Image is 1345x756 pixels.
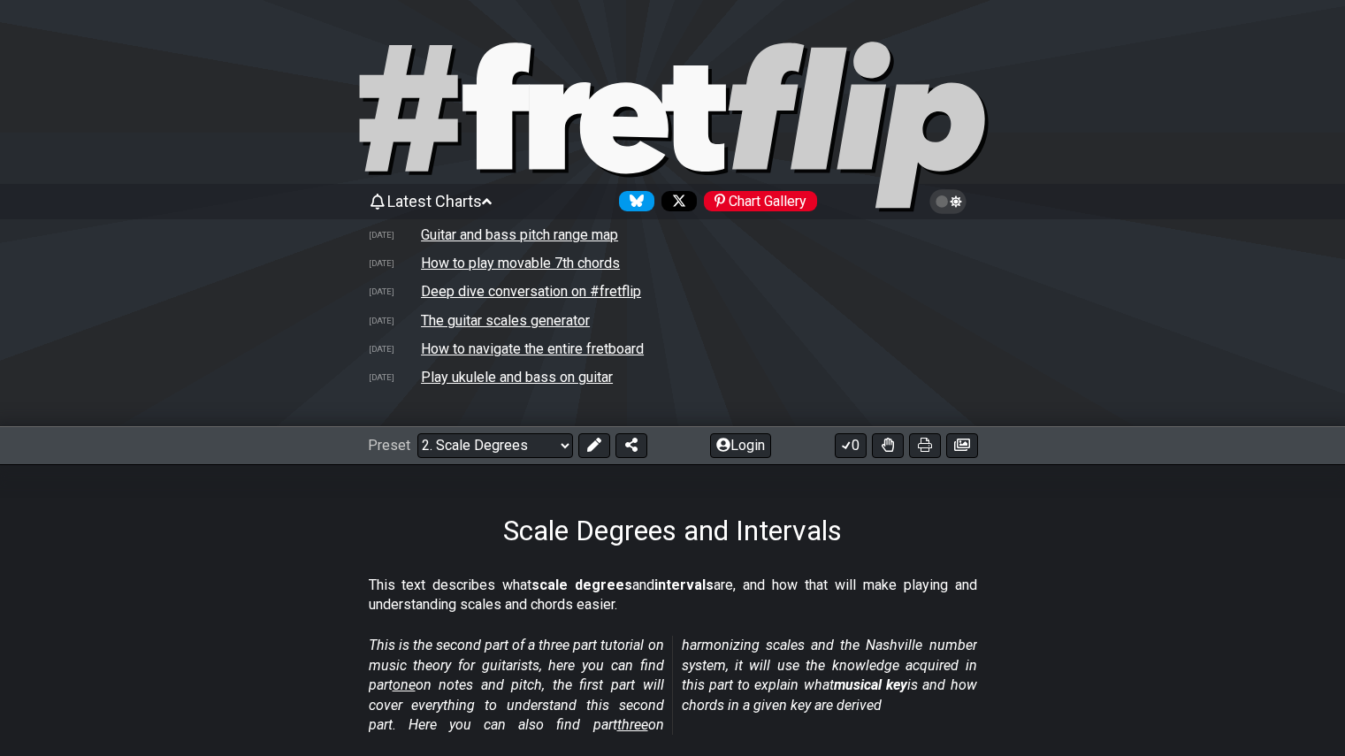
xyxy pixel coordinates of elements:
p: This text describes what and are, and how that will make playing and understanding scales and cho... [369,576,977,615]
tr: A chart showing pitch ranges for different string configurations and tunings [368,221,978,249]
td: [DATE] [368,225,421,244]
tr: How to play ukulele and bass on your guitar [368,363,978,391]
td: Play ukulele and bass on guitar [420,368,614,386]
button: Toggle Dexterity for all fretkits [872,433,904,458]
button: Edit Preset [578,433,610,458]
em: This is the second part of a three part tutorial on music theory for guitarists, here you can fin... [369,637,977,733]
td: [DATE] [368,282,421,301]
strong: musical key [834,676,907,693]
span: three [617,716,648,733]
tr: How to play movable 7th chords on guitar [368,249,978,278]
td: [DATE] [368,254,421,272]
td: [DATE] [368,368,421,386]
span: Preset [368,437,410,454]
a: #fretflip at Pinterest [697,191,817,211]
button: Share Preset [615,433,647,458]
h1: Scale Degrees and Intervals [503,514,842,547]
td: [DATE] [368,340,421,358]
select: Preset [417,433,573,458]
tr: Note patterns to navigate the entire fretboard [368,334,978,363]
td: How to play movable 7th chords [420,254,621,272]
button: 0 [835,433,867,458]
td: Guitar and bass pitch range map [420,225,619,244]
tr: Deep dive conversation on #fretflip by Google NotebookLM [368,278,978,306]
button: Create image [946,433,978,458]
td: [DATE] [368,311,421,330]
td: How to navigate the entire fretboard [420,340,645,358]
div: Chart Gallery [704,191,817,211]
strong: scale degrees [531,577,632,593]
td: Deep dive conversation on #fretflip [420,282,642,301]
strong: intervals [654,577,714,593]
a: Follow #fretflip at Bluesky [612,191,654,211]
button: Login [710,433,771,458]
td: The guitar scales generator [420,311,591,330]
a: Follow #fretflip at X [654,191,697,211]
tr: How to create scale and chord charts [368,306,978,334]
button: Print [909,433,941,458]
span: Toggle light / dark theme [938,194,959,210]
span: one [393,676,416,693]
span: Latest Charts [387,192,482,210]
